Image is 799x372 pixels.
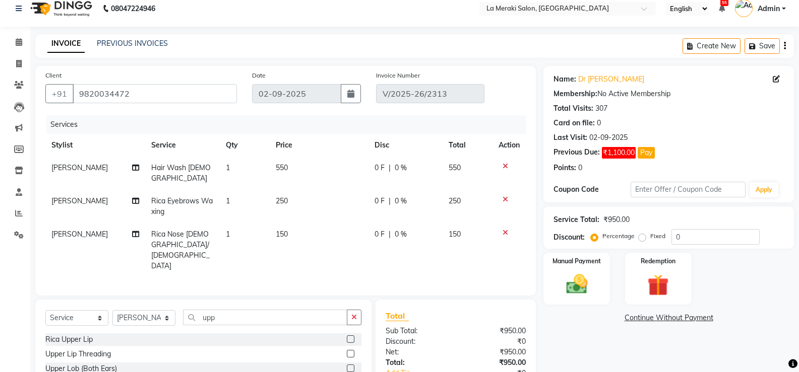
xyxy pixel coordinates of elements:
[641,272,675,299] img: _gift.svg
[449,196,461,205] span: 250
[554,132,587,143] div: Last Visit:
[378,347,456,357] div: Net:
[46,115,533,134] div: Services
[554,74,576,85] div: Name:
[554,103,593,114] div: Total Visits:
[683,38,741,54] button: Create New
[589,132,628,143] div: 02-09-2025
[578,74,644,85] a: Dr [PERSON_NAME]
[376,71,420,80] label: Invoice Number
[449,163,461,172] span: 550
[151,163,211,183] span: Hair Wash [DEMOGRAPHIC_DATA]
[602,147,636,159] span: ₹1,100.00
[554,118,595,128] div: Card on file:
[554,89,597,99] div: Membership:
[389,196,391,206] span: |
[545,313,792,323] a: Continue Without Payment
[47,35,85,53] a: INVOICE
[597,118,601,128] div: 0
[554,147,600,159] div: Previous Due:
[45,71,62,80] label: Client
[226,230,230,239] span: 1
[226,196,230,205] span: 1
[456,336,533,347] div: ₹0
[276,163,288,172] span: 550
[378,336,456,347] div: Discount:
[750,182,778,197] button: Apply
[375,163,385,173] span: 0 F
[145,134,220,157] th: Service
[226,163,230,172] span: 1
[51,230,108,239] span: [PERSON_NAME]
[560,272,594,296] img: _cash.svg
[758,4,780,14] span: Admin
[276,230,288,239] span: 150
[456,357,533,368] div: ₹950.00
[73,84,237,103] input: Search by Name/Mobile/Email/Code
[395,163,407,173] span: 0 %
[595,103,607,114] div: 307
[456,347,533,357] div: ₹950.00
[631,182,746,197] input: Enter Offer / Coupon Code
[554,232,585,243] div: Discount:
[97,39,168,48] a: PREVIOUS INVOICES
[378,357,456,368] div: Total:
[395,229,407,240] span: 0 %
[395,196,407,206] span: 0 %
[578,163,582,173] div: 0
[719,4,725,13] a: 55
[552,257,601,266] label: Manual Payment
[45,84,74,103] button: +91
[151,230,210,270] span: Rica Nose [DEMOGRAPHIC_DATA]/[DEMOGRAPHIC_DATA]
[51,196,108,205] span: [PERSON_NAME]
[378,326,456,336] div: Sub Total:
[270,134,368,157] th: Price
[252,71,266,80] label: Date
[386,311,409,321] span: Total
[456,326,533,336] div: ₹950.00
[276,196,288,205] span: 250
[650,232,665,241] label: Fixed
[745,38,780,54] button: Save
[641,257,675,266] label: Redemption
[554,184,630,195] div: Coupon Code
[51,163,108,172] span: [PERSON_NAME]
[45,349,111,359] div: Upper Lip Threading
[45,334,93,345] div: Rica Upper Lip
[554,163,576,173] div: Points:
[375,196,385,206] span: 0 F
[603,214,630,225] div: ₹950.00
[375,229,385,240] span: 0 F
[443,134,493,157] th: Total
[183,310,347,325] input: Search or Scan
[389,229,391,240] span: |
[449,230,461,239] span: 150
[554,214,599,225] div: Service Total:
[368,134,443,157] th: Disc
[554,89,784,99] div: No Active Membership
[493,134,526,157] th: Action
[220,134,270,157] th: Qty
[602,232,635,241] label: Percentage
[389,163,391,173] span: |
[638,147,655,159] button: Pay
[45,134,145,157] th: Stylist
[151,196,213,216] span: Rica Eyebrows Waxing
